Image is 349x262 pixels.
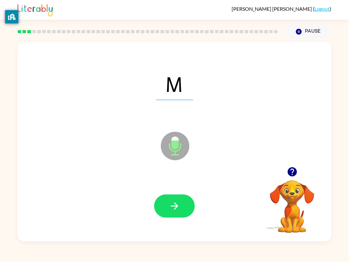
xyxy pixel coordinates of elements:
button: privacy banner [5,10,18,23]
div: ( ) [232,6,332,12]
a: Logout [314,6,330,12]
img: Literably [17,3,53,16]
video: Your browser must support playing .mp4 files to use Literably. Please try using another browser. [260,170,324,234]
button: Pause [286,24,332,39]
span: [PERSON_NAME] [PERSON_NAME] [232,6,313,12]
span: M [156,67,193,100]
